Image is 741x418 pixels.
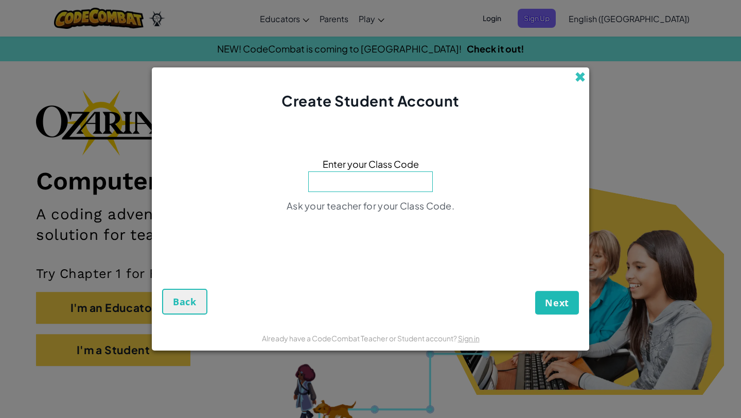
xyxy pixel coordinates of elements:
[162,289,207,315] button: Back
[545,297,569,309] span: Next
[287,200,454,212] span: Ask your teacher for your Class Code.
[173,295,197,308] span: Back
[281,92,459,110] span: Create Student Account
[535,291,579,315] button: Next
[262,334,458,343] span: Already have a CodeCombat Teacher or Student account?
[323,156,419,171] span: Enter your Class Code
[458,334,480,343] a: Sign in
